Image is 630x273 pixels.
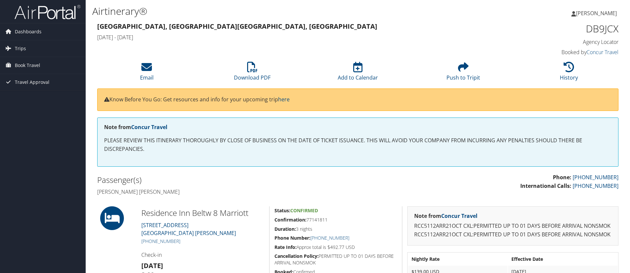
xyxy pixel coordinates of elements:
a: [PHONE_NUMBER] [573,182,618,189]
strong: Phone: [553,174,571,181]
h4: Agency Locator [496,38,618,46]
h4: [PERSON_NAME] [PERSON_NAME] [97,188,353,195]
strong: International Calls: [520,182,571,189]
a: Download PDF [234,65,271,81]
h5: 77141811 [274,217,397,223]
a: Add to Calendar [338,65,378,81]
a: [PHONE_NUMBER] [141,238,180,244]
a: Concur Travel [587,49,618,56]
span: [PERSON_NAME] [576,10,617,17]
h4: Check-in [141,251,264,258]
a: Push to Tripit [446,65,480,81]
th: Nightly Rate [408,253,507,265]
a: [PHONE_NUMBER] [573,174,618,181]
a: Concur Travel [131,123,167,131]
h4: Booked by [496,49,618,56]
strong: Note from [104,123,167,131]
strong: Note from [414,212,477,220]
strong: Rate Info: [274,244,297,250]
strong: Cancellation Policy: [274,253,319,259]
h2: Residence Inn Beltw 8 Marriott [141,207,264,219]
a: [PERSON_NAME] [571,3,623,23]
strong: [GEOGRAPHIC_DATA], [GEOGRAPHIC_DATA] [GEOGRAPHIC_DATA], [GEOGRAPHIC_DATA] [97,22,377,31]
span: Book Travel [15,57,40,74]
a: Email [140,65,154,81]
span: Travel Approval [15,74,49,90]
img: airportal-logo.png [14,4,80,20]
p: Know Before You Go: Get resources and info for your upcoming trip [104,95,612,104]
strong: Phone Number: [274,235,310,241]
a: [STREET_ADDRESS][GEOGRAPHIC_DATA] [PERSON_NAME] [141,222,236,237]
h4: [DATE] - [DATE] [97,34,486,41]
a: History [560,65,578,81]
strong: [DATE] [141,261,163,270]
a: Concur Travel [441,212,477,220]
h5: Approx total is $492.77 USD [274,244,397,251]
h2: Passenger(s) [97,174,353,186]
strong: Duration: [274,226,296,232]
strong: Status: [274,207,290,214]
h5: 3 nights [274,226,397,232]
h5: PERMITTED UP TO 01 DAYS BEFORE ARRIVAL NONSMOK [274,253,397,266]
a: [PHONE_NUMBER] [310,235,349,241]
span: Trips [15,40,26,57]
h1: DB9JCX [496,22,618,36]
p: PLEASE REVIEW THIS ITINERARY THOROUGHLY BY CLOSE OF BUSINESS ON THE DATE OF TICKET ISSUANCE. THIS... [104,136,612,153]
span: Dashboards [15,23,42,40]
a: here [278,96,290,103]
th: Effective Date [508,253,617,265]
strong: Confirmation: [274,217,306,223]
p: RCC5112ARR21OCT CXL:PERMITTED UP TO 01 DAYS BEFORE ARRIVAL NONSMOK RCC5112ARR21OCT CXL:PERMITTED ... [414,222,612,239]
span: Confirmed [290,207,318,214]
h1: Airtinerary® [92,4,446,18]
